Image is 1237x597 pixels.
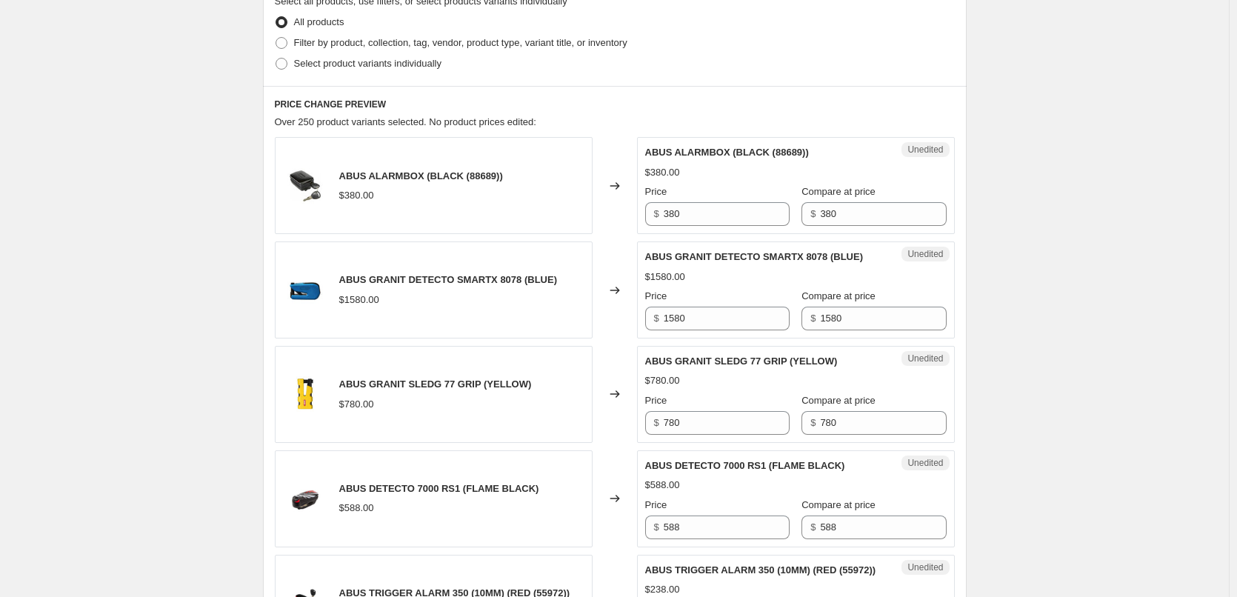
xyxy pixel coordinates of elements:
span: Compare at price [801,186,876,197]
span: ABUS TRIGGER ALARM 350 (10MM) (RED (55972)) [645,564,876,576]
span: $ [810,313,816,324]
img: a_2524ad77-0005-4e57-afe9-ec74bba085dc_80x.jpg [283,372,327,416]
span: ABUS DETECTO 7000 RS1 (FLAME BLACK) [339,483,539,494]
span: Unedited [907,457,943,469]
span: ABUS DETECTO 7000 RS1 (FLAME BLACK) [645,460,845,471]
span: All products [294,16,344,27]
span: Unedited [907,248,943,260]
span: Price [645,395,667,406]
span: $ [654,417,659,428]
span: $ [654,313,659,324]
span: ABUS GRANIT DETECTO SMARTX 8078 (BLUE) [645,251,863,262]
span: Compare at price [801,499,876,510]
span: Unedited [907,144,943,156]
span: Price [645,290,667,301]
span: $ [810,208,816,219]
span: Unedited [907,353,943,364]
span: $ [810,417,816,428]
span: ABUS ALARMBOX (BLACK (88689)) [339,170,503,181]
img: A_80x.jpg [283,164,327,208]
div: $780.00 [339,397,374,412]
span: Select product variants individually [294,58,441,69]
span: $ [654,208,659,219]
span: ABUS GRANIT SLEDG 77 GRIP (YELLOW) [645,356,838,367]
span: Unedited [907,561,943,573]
div: $588.00 [339,501,374,516]
span: Filter by product, collection, tag, vendor, product type, variant title, or inventory [294,37,627,48]
span: Compare at price [801,290,876,301]
div: $1580.00 [339,293,379,307]
div: $780.00 [645,373,680,388]
span: Compare at price [801,395,876,406]
div: $588.00 [645,478,680,493]
span: Over 250 product variants selected. No product prices edited: [275,116,536,127]
span: $ [810,521,816,533]
h6: PRICE CHANGE PREVIEW [275,99,955,110]
span: Price [645,186,667,197]
span: ABUS ALARMBOX (BLACK (88689)) [645,147,809,158]
span: Price [645,499,667,510]
div: $1580.00 [645,270,685,284]
span: ABUS GRANIT SLEDG 77 GRIP (YELLOW) [339,378,532,390]
div: $380.00 [645,165,680,180]
div: $380.00 [339,188,374,203]
span: $ [654,521,659,533]
span: ABUS GRANIT DETECTO SMARTX 8078 (BLUE) [339,274,557,285]
img: d_80x.jpg [283,476,327,521]
img: blue_1ac9731d-b337-468d-b525-01ccd78884b0_80x.jpg [283,268,327,313]
div: $238.00 [645,582,680,597]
